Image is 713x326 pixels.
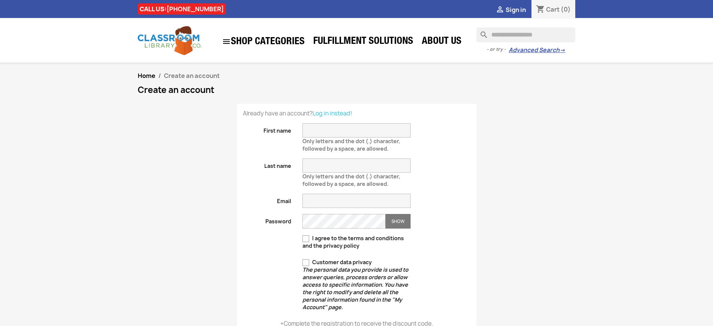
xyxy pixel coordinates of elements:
span: - or try - [487,46,509,53]
button: Show [386,214,411,229]
a: Log in instead! [313,109,352,117]
a:  Sign in [496,6,526,14]
span: Sign in [506,6,526,14]
a: [PHONE_NUMBER] [167,5,224,13]
span: → [560,46,565,54]
i:  [496,6,505,15]
em: The personal data you provide is used to answer queries, process orders or allow access to specif... [302,266,408,311]
label: Password [237,214,297,225]
label: I agree to the terms and conditions and the privacy policy [302,235,411,250]
p: Already have an account? [243,110,470,117]
span: Only letters and the dot (.) character, followed by a space, are allowed. [302,170,400,187]
input: Search [476,27,575,42]
img: Classroom Library Company [138,26,201,55]
input: Password input [302,214,386,229]
label: First name [237,123,297,135]
a: About Us [418,34,465,49]
label: Customer data privacy [302,259,411,311]
h1: Create an account [138,85,576,94]
span: Only letters and the dot (.) character, followed by a space, are allowed. [302,135,400,152]
span: Cart [546,5,560,13]
label: Email [237,194,297,205]
i: shopping_cart [536,5,545,14]
a: SHOP CATEGORIES [218,33,308,50]
i:  [222,37,231,46]
div: CALL US: [138,3,226,15]
span: (0) [561,5,571,13]
a: Advanced Search→ [509,46,565,54]
a: Fulfillment Solutions [310,34,417,49]
label: Last name [237,159,297,170]
i: search [476,27,485,36]
a: Home [138,72,155,80]
span: Create an account [164,72,220,80]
